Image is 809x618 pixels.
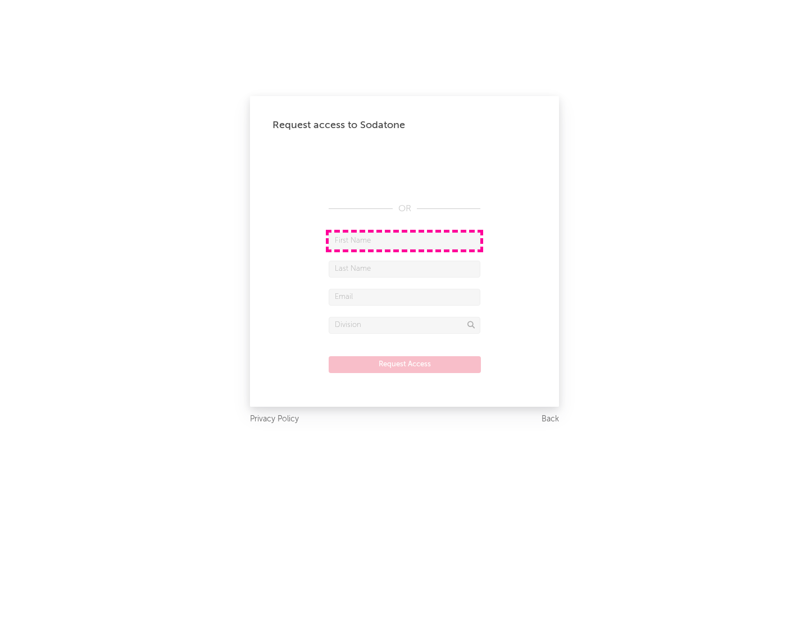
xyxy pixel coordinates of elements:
[272,119,537,132] div: Request access to Sodatone
[329,356,481,373] button: Request Access
[329,233,480,249] input: First Name
[329,289,480,306] input: Email
[329,261,480,278] input: Last Name
[542,412,559,426] a: Back
[329,202,480,216] div: OR
[329,317,480,334] input: Division
[250,412,299,426] a: Privacy Policy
